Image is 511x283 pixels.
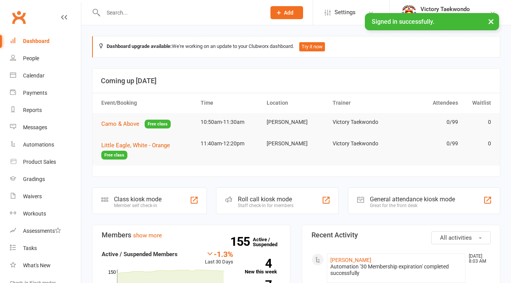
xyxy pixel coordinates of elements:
a: Workouts [10,205,81,222]
div: Last 30 Days [205,250,233,266]
div: Product Sales [23,159,56,165]
span: Free class [145,120,171,128]
a: Tasks [10,240,81,257]
button: Little Eagle, White - OrangeFree class [101,141,194,160]
div: Great for the front desk [370,203,455,208]
a: Clubworx [9,8,28,27]
td: 0 [462,113,495,131]
div: Victory Taekwondo [420,6,490,13]
span: Little Eagle, White - Orange [101,142,170,149]
th: Event/Booking [98,93,197,113]
button: All activities [431,231,491,244]
div: Workouts [23,211,46,217]
button: Try it now [299,42,325,51]
td: [PERSON_NAME] [263,135,329,153]
span: Free class [101,151,127,160]
a: Product Sales [10,153,81,171]
button: Camo & AboveFree class [101,119,171,129]
img: thumb_image1542833429.png [401,5,417,20]
div: People [23,55,39,61]
a: 4New this week [245,259,281,274]
h3: Members [102,231,281,239]
a: Gradings [10,171,81,188]
div: What's New [23,262,51,268]
span: Add [284,10,293,16]
th: Location [263,93,329,113]
h3: Coming up [DATE] [101,77,491,85]
a: What's New [10,257,81,274]
div: Payments [23,90,47,96]
a: Payments [10,84,81,102]
a: Waivers [10,188,81,205]
td: Victory Taekwondo [329,135,395,153]
div: Roll call kiosk mode [238,196,293,203]
div: Staff check-in for members [238,203,293,208]
div: Messages [23,124,47,130]
th: Waitlist [462,93,495,113]
a: People [10,50,81,67]
button: × [484,13,498,30]
div: Victory Taekwondo Academy [420,13,490,20]
strong: 4 [245,258,272,269]
th: Attendees [395,93,461,113]
div: Member self check-in [114,203,162,208]
div: Gradings [23,176,45,182]
strong: 155 [230,236,253,247]
span: Settings [335,4,356,21]
td: 11:40am-12:20pm [197,135,263,153]
time: [DATE] 8:03 AM [465,254,490,264]
span: Camo & Above [101,120,139,127]
div: Dashboard [23,38,49,44]
td: Victory Taekwondo [329,113,395,131]
div: Automation '30 Membership expiration' completed successfully [330,263,462,276]
button: Add [270,6,303,19]
span: All activities [440,234,472,241]
th: Trainer [329,93,395,113]
a: Automations [10,136,81,153]
div: We're working on an update to your Clubworx dashboard. [92,36,500,58]
a: Dashboard [10,33,81,50]
th: Time [197,93,263,113]
td: 0/99 [395,135,461,153]
h3: Recent Activity [312,231,491,239]
input: Search... [101,7,260,18]
a: show more [133,232,162,239]
a: Calendar [10,67,81,84]
div: Waivers [23,193,42,199]
td: 10:50am-11:30am [197,113,263,131]
div: General attendance kiosk mode [370,196,455,203]
div: Automations [23,141,54,148]
span: Signed in successfully. [372,18,434,25]
td: 0 [462,135,495,153]
td: [PERSON_NAME] [263,113,329,131]
div: Assessments [23,228,61,234]
a: 155Active / Suspended [253,231,287,253]
strong: Dashboard upgrade available: [107,43,172,49]
div: Class kiosk mode [114,196,162,203]
a: Reports [10,102,81,119]
div: Tasks [23,245,37,251]
a: Assessments [10,222,81,240]
div: -1.3% [205,250,233,258]
div: Calendar [23,72,45,79]
td: 0/99 [395,113,461,131]
div: Reports [23,107,42,113]
a: [PERSON_NAME] [330,257,371,263]
strong: Active / Suspended Members [102,251,178,258]
a: Messages [10,119,81,136]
